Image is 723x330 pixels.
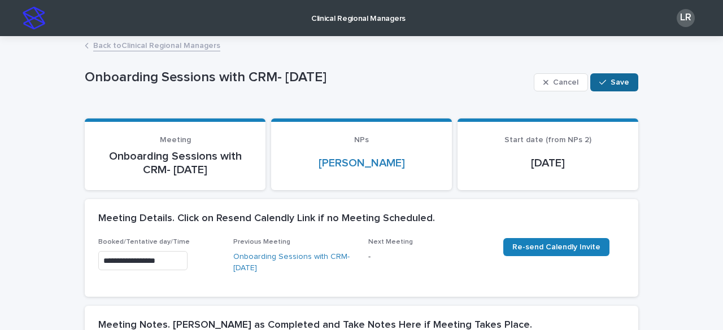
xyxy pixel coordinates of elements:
span: Cancel [553,78,578,86]
a: Onboarding Sessions with CRM- [DATE] [233,251,355,275]
span: Meeting [160,136,191,144]
p: - [368,251,490,263]
span: Next Meeting [368,239,413,245]
span: Re-send Calendly Invite [512,243,600,251]
p: [DATE] [471,156,625,170]
span: Previous Meeting [233,239,290,245]
span: Booked/Tentative day/Time [98,239,190,245]
a: Back toClinical Regional Managers [93,38,220,51]
img: stacker-logo-s-only.png [23,7,45,29]
a: [PERSON_NAME] [319,156,405,170]
span: Save [611,78,629,86]
h2: Meeting Details. Click on Resend Calendly Link if no Meeting Scheduled. [98,213,435,225]
button: Save [590,73,638,91]
span: Start date (from NPs 2) [504,136,591,144]
p: Onboarding Sessions with CRM- [DATE] [98,149,252,177]
span: NPs [354,136,369,144]
div: LR [677,9,695,27]
p: Onboarding Sessions with CRM- [DATE] [85,69,529,86]
a: Re-send Calendly Invite [503,238,609,256]
button: Cancel [534,73,588,91]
